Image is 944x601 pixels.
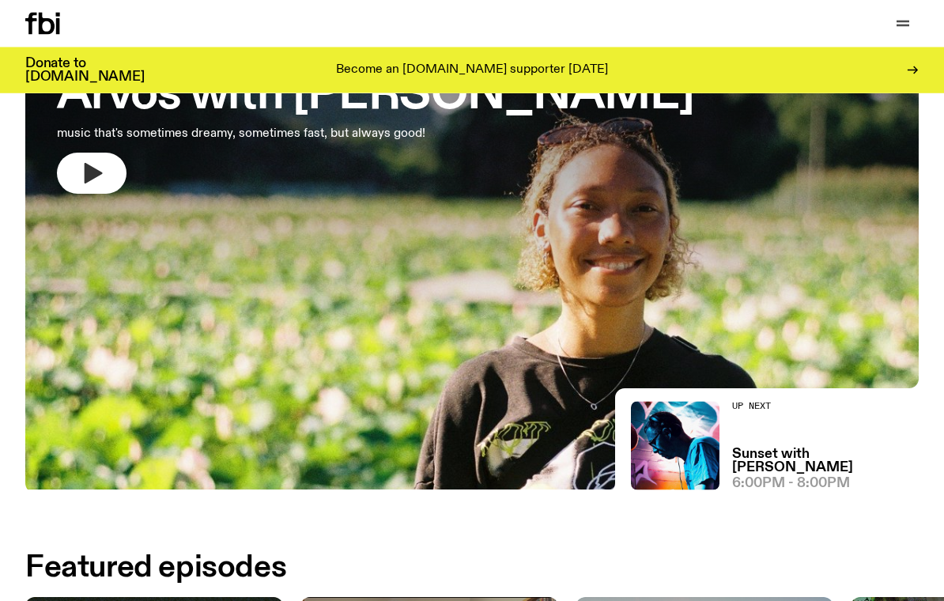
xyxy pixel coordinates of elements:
a: Sunset with [PERSON_NAME] [732,448,919,474]
a: Arvos with [PERSON_NAME]music that's sometimes dreamy, sometimes fast, but always good! [57,38,694,195]
h3: Donate to [DOMAIN_NAME] [25,57,145,84]
span: 6:00pm - 8:00pm [732,477,850,490]
p: music that's sometimes dreamy, sometimes fast, but always good! [57,125,462,144]
h2: Up Next [732,402,919,410]
h3: Arvos with [PERSON_NAME] [57,74,694,119]
img: Simon Caldwell stands side on, looking downwards. He has headphones on. Behind him is a brightly ... [631,402,719,490]
h2: Featured episodes [25,554,286,582]
p: Become an [DOMAIN_NAME] supporter [DATE] [336,63,608,77]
